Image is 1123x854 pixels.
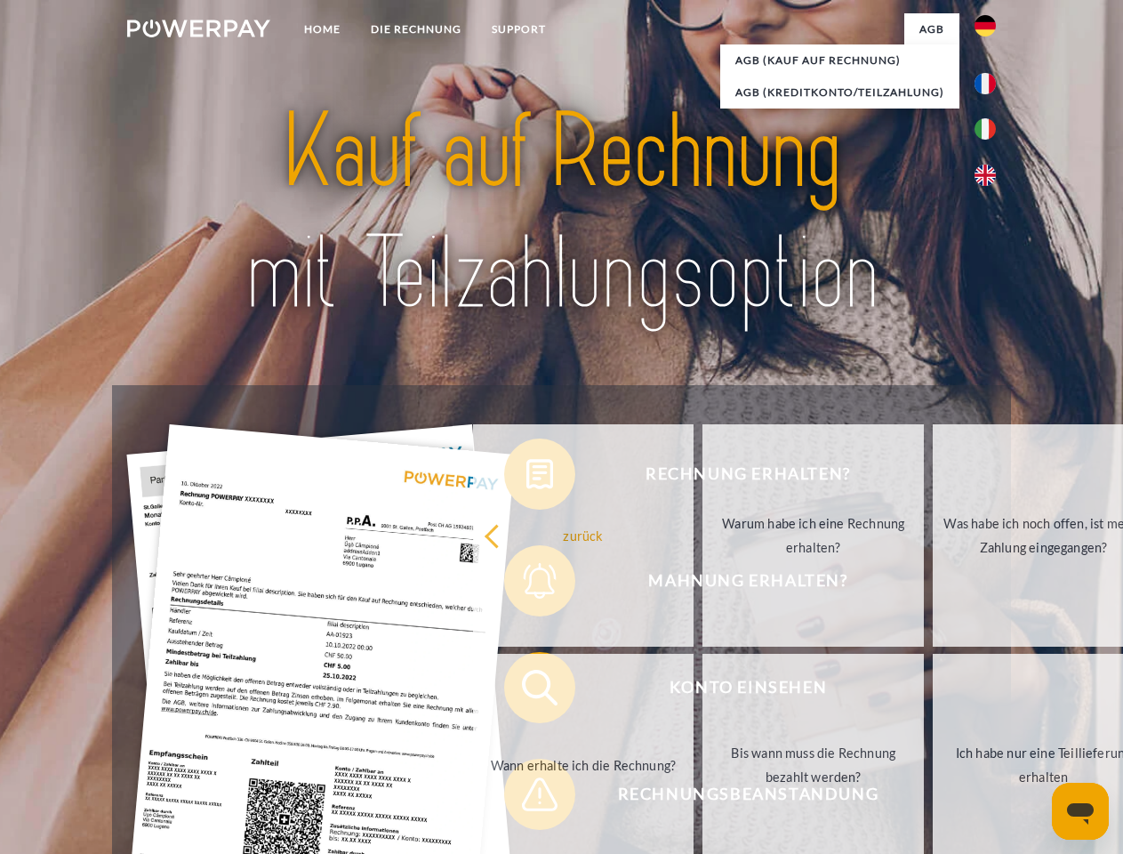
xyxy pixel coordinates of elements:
a: SUPPORT [477,13,561,45]
a: AGB (Kauf auf Rechnung) [720,44,959,77]
iframe: Schaltfläche zum Öffnen des Messaging-Fensters [1052,783,1109,840]
img: title-powerpay_de.svg [170,85,953,341]
img: it [975,118,996,140]
div: Bis wann muss die Rechnung bezahlt werden? [713,741,913,789]
img: logo-powerpay-white.svg [127,20,270,37]
img: en [975,165,996,186]
a: AGB (Kreditkonto/Teilzahlung) [720,77,959,109]
div: zurück [484,523,684,547]
div: Wann erhalte ich die Rechnung? [484,753,684,777]
a: DIE RECHNUNG [356,13,477,45]
div: Warum habe ich eine Rechnung erhalten? [713,512,913,560]
a: Home [289,13,356,45]
a: agb [904,13,959,45]
img: de [975,15,996,36]
img: fr [975,73,996,94]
